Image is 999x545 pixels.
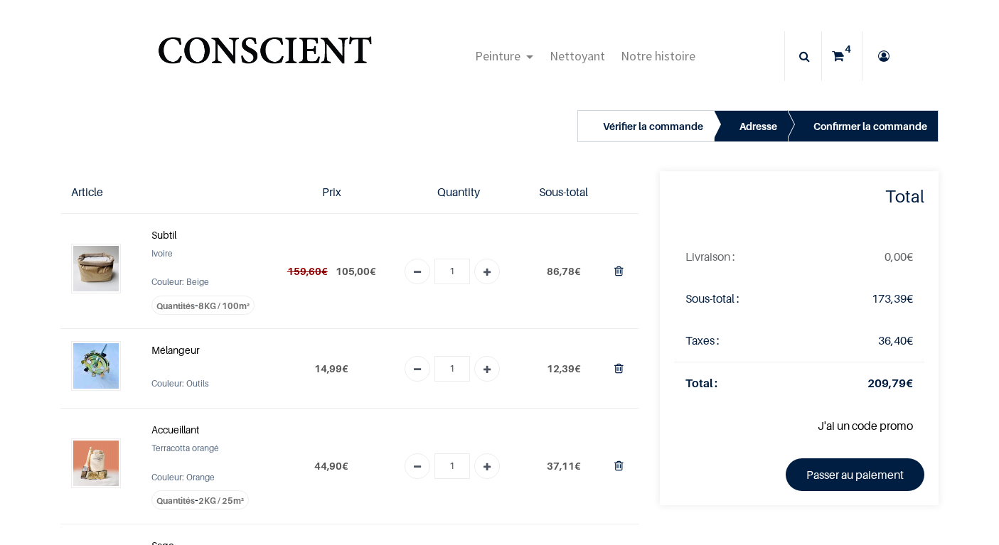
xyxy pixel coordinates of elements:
a: Remove one [405,356,430,382]
a: Accueillant [151,421,199,438]
a: Add one [474,453,500,479]
span: Quantités [156,495,195,506]
span: € [314,362,348,374]
span: Nettoyant [550,48,605,64]
span: Couleur: Orange [151,472,215,482]
span: 173,39 [872,291,907,306]
a: J'ai un code promo [818,419,913,433]
span: 159,60 [287,265,321,277]
a: Subtil [151,227,176,244]
th: Prix [269,171,393,214]
a: Mélangeur [151,342,200,359]
a: Add one [474,259,500,284]
strong: € [867,376,913,390]
span: € [547,362,581,374]
span: 2KG / 25m² [198,495,244,506]
span: 209,79 [867,376,906,390]
td: Taxes : [674,320,806,362]
span: € [885,249,913,264]
del: € [287,265,328,277]
span: Quantités [156,301,195,311]
span: 105,00 [336,265,370,277]
span: 36,40 [878,333,907,347]
span: Couleur: Outils [151,378,209,389]
img: Subtil (8KG / 100m²) [73,246,119,291]
a: Remove one [405,259,430,284]
span: 8KG / 100m² [198,301,250,311]
span: 0,00 [885,249,907,264]
span: 12,39 [547,362,575,374]
iframe: Tidio Chat [926,453,993,520]
a: Supprimer du panier [614,458,624,473]
sup: 4 [841,42,855,56]
div: Confirmer la commande [813,118,927,135]
span: € [314,460,348,472]
div: Adresse [739,118,777,135]
a: Supprimer du panier [614,264,624,278]
span: Terracotta orangé [151,443,219,453]
th: Sous-total [524,171,604,214]
span: Notre histoire [621,48,695,64]
span: 37,11 [547,460,575,472]
strong: Accueillant [151,423,199,436]
span: € [547,460,581,472]
span: Couleur: Beige [151,276,209,287]
h4: Total [674,185,924,207]
a: Logo of Conscient [155,28,375,85]
label: - [151,490,249,509]
td: Sous-total : [674,278,806,320]
a: Passer au paiement [786,458,924,491]
th: Article [60,171,140,214]
span: 86,78 [547,265,575,277]
span: € [336,265,376,277]
strong: Total : [685,376,717,390]
span: € [872,291,913,306]
strong: Subtil [151,229,176,241]
a: Add one [474,356,500,382]
a: Peinture [466,31,541,81]
a: 4 [822,31,862,81]
span: Ivoire [151,248,173,259]
span: Peinture [475,48,520,64]
img: Conscient [155,28,375,85]
a: Supprimer du panier [614,361,624,375]
span: 44,90 [314,460,342,472]
strong: Mélangeur [151,344,200,356]
label: - [151,296,255,315]
div: Vérifier la commande [603,118,703,135]
span: € [547,265,581,277]
span: € [878,333,913,347]
span: 14,99 [314,362,342,374]
td: La livraison sera mise à jour après avoir choisi une nouvelle méthode de livraison [674,236,806,278]
img: Accueillant (2KG / 25m²) [73,441,119,486]
img: Mélangeur [73,343,119,389]
a: Remove one [405,453,430,479]
th: Quantity [393,171,524,214]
